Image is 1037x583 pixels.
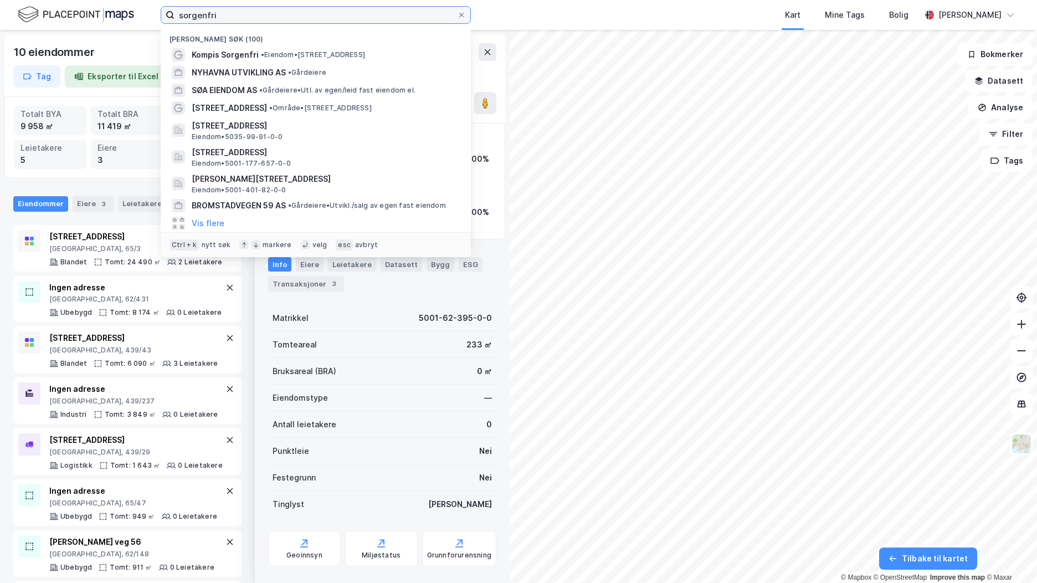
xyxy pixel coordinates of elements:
[13,65,60,88] button: Tag
[105,359,156,368] div: Tomt: 6 090 ㎡
[825,8,865,22] div: Mine Tags
[49,230,223,243] div: [STREET_ADDRESS]
[65,65,168,88] button: Eksporter til Excel
[273,418,336,431] div: Antall leietakere
[328,278,340,289] div: 3
[468,152,489,166] div: 100%
[259,86,415,95] span: Gårdeiere • Utl. av egen/leid fast eiendom el.
[273,444,309,458] div: Punktleie
[97,154,157,166] div: 3
[192,159,291,168] span: Eiendom • 5001-177-657-0-0
[60,512,92,521] div: Ubebygd
[484,391,492,405] div: —
[785,8,800,22] div: Kart
[288,68,291,76] span: •
[60,308,92,317] div: Ubebygd
[73,196,114,212] div: Eiere
[273,311,309,325] div: Matrikkel
[49,433,223,447] div: [STREET_ADDRESS]
[13,196,68,212] div: Eiendommer
[49,397,218,406] div: [GEOGRAPHIC_DATA], 439/237
[105,258,161,267] div: Tomt: 24 490 ㎡
[982,530,1037,583] div: Kontrollprogram for chat
[312,241,327,249] div: velg
[110,308,160,317] div: Tomt: 8 174 ㎡
[192,146,458,159] span: [STREET_ADDRESS]
[938,8,1002,22] div: [PERSON_NAME]
[982,530,1037,583] iframe: Chat Widget
[479,471,492,484] div: Nei
[170,563,214,572] div: 0 Leietakere
[60,461,93,470] div: Logistikk
[173,410,218,419] div: 0 Leietakere
[98,198,109,209] div: 3
[968,96,1033,119] button: Analyse
[49,484,217,498] div: Ingen adresse
[479,444,492,458] div: Nei
[273,498,304,511] div: Tinglyst
[97,142,157,154] div: Eiere
[192,186,286,195] span: Eiendom • 5001-401-82-0-0
[20,108,80,120] div: Totalt BYA
[259,86,263,94] span: •
[49,382,218,396] div: Ingen adresse
[97,108,157,120] div: Totalt BRA
[1011,433,1032,454] img: Z
[286,551,322,560] div: Geoinnsyn
[268,276,344,291] div: Transaksjoner
[958,43,1033,65] button: Bokmerker
[261,50,365,59] span: Eiendom • [STREET_ADDRESS]
[263,241,291,249] div: markere
[979,123,1033,145] button: Filter
[841,574,871,581] a: Mapbox
[296,257,324,272] div: Eiere
[273,471,316,484] div: Festegrunn
[60,563,92,572] div: Ubebygd
[930,574,985,581] a: Improve this map
[170,239,199,250] div: Ctrl + k
[879,548,977,570] button: Tilbake til kartet
[173,512,217,521] div: 0 Leietakere
[173,359,218,368] div: 3 Leietakere
[49,499,217,508] div: [GEOGRAPHIC_DATA], 65/47
[49,448,223,457] div: [GEOGRAPHIC_DATA], 439/29
[97,120,157,132] div: 11 419 ㎡
[20,154,80,166] div: 5
[328,257,376,272] div: Leietakere
[174,7,457,23] input: Søk på adresse, matrikkel, gårdeiere, leietakere eller personer
[362,551,401,560] div: Miljøstatus
[60,258,87,267] div: Blandet
[110,461,161,470] div: Tomt: 1 643 ㎡
[428,498,492,511] div: [PERSON_NAME]
[49,244,223,253] div: [GEOGRAPHIC_DATA], 65/3
[192,217,224,230] button: Vis flere
[60,359,87,368] div: Blandet
[192,66,286,79] span: NYHAVNA UTVIKLING AS
[427,551,491,560] div: Grunnforurensning
[13,43,96,61] div: 10 eiendommer
[192,172,458,186] span: [PERSON_NAME][STREET_ADDRESS]
[192,199,286,212] span: BROMSTADVEGEN 59 AS
[192,48,259,62] span: Kompis Sorgenfri
[192,84,257,97] span: SØA EIENDOM AS
[288,68,326,77] span: Gårdeiere
[49,550,214,559] div: [GEOGRAPHIC_DATA], 62/148
[288,201,291,209] span: •
[336,239,353,250] div: esc
[355,241,378,249] div: avbryt
[192,101,267,115] span: [STREET_ADDRESS]
[49,346,218,355] div: [GEOGRAPHIC_DATA], 439/43
[49,331,218,345] div: [STREET_ADDRESS]
[20,120,80,132] div: 9 958 ㎡
[110,512,155,521] div: Tomt: 949 ㎡
[192,132,283,141] span: Eiendom • 5035-99-91-0-0
[192,119,458,132] span: [STREET_ADDRESS]
[466,338,492,351] div: 233 ㎡
[477,365,492,378] div: 0 ㎡
[427,257,454,272] div: Bygg
[486,418,492,431] div: 0
[20,142,80,154] div: Leietakere
[110,563,152,572] div: Tomt: 911 ㎡
[202,241,231,249] div: nytt søk
[269,104,273,112] span: •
